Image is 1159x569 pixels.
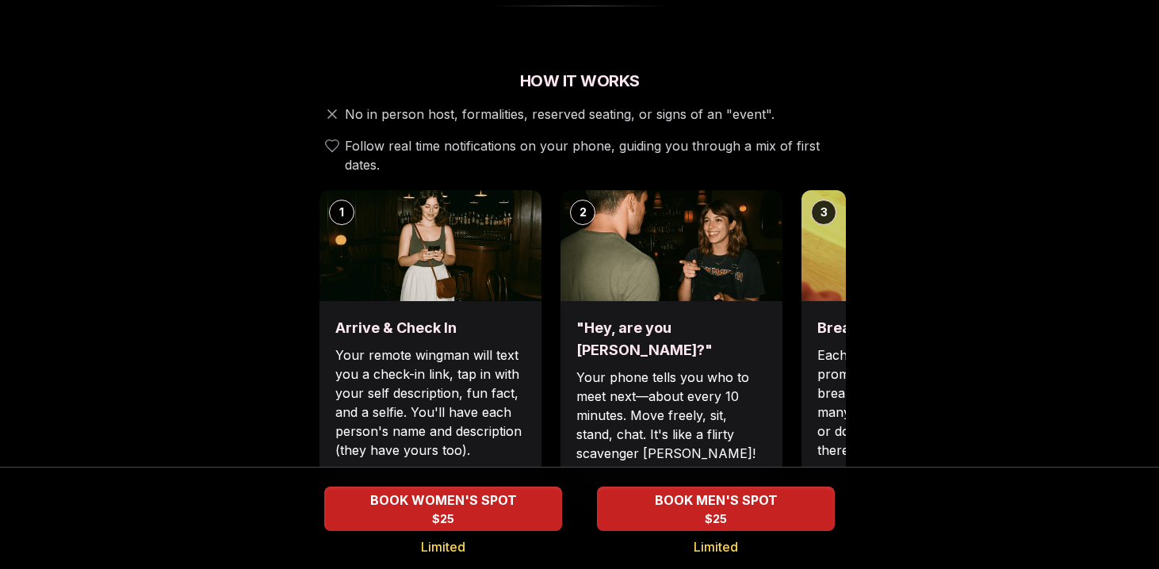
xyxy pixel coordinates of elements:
[817,346,1008,460] p: Each date will have new convo prompts on screen to help break the ice. Cycle through as many as y...
[694,537,738,556] span: Limited
[705,511,727,527] span: $25
[576,368,767,463] p: Your phone tells you who to meet next—about every 10 minutes. Move freely, sit, stand, chat. It's...
[324,487,562,531] button: BOOK WOMEN'S SPOT - Limited
[801,190,1023,301] img: Break the ice with prompts
[335,346,526,460] p: Your remote wingman will text you a check-in link, tap in with your self description, fun fact, a...
[367,491,520,510] span: BOOK WOMEN'S SPOT
[432,511,454,527] span: $25
[597,487,835,531] button: BOOK MEN'S SPOT - Limited
[652,491,781,510] span: BOOK MEN'S SPOT
[345,136,840,174] span: Follow real time notifications on your phone, guiding you through a mix of first dates.
[319,190,541,301] img: Arrive & Check In
[313,70,846,92] h2: How It Works
[817,317,1008,339] h3: Break the ice with prompts
[560,190,782,301] img: "Hey, are you Max?"
[811,200,836,225] div: 3
[421,537,465,556] span: Limited
[345,105,775,124] span: No in person host, formalities, reserved seating, or signs of an "event".
[576,317,767,361] h3: "Hey, are you [PERSON_NAME]?"
[329,200,354,225] div: 1
[570,200,595,225] div: 2
[335,317,526,339] h3: Arrive & Check In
